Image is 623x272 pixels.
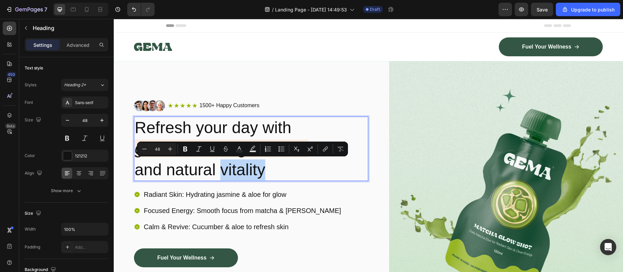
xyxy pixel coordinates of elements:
p: Fuel Your Wellness [408,25,458,32]
div: Beta [5,123,16,129]
p: Settings [33,41,52,49]
iframe: Design area [114,19,623,272]
p: Refresh your day with and natural vitality [21,98,254,161]
div: Open Intercom Messenger [600,239,616,255]
div: Color [25,153,35,159]
i: green matcha goodness [21,121,195,139]
div: Size [25,116,43,125]
button: Save [531,3,553,16]
div: Styles [25,82,36,88]
div: Editor contextual toolbar [137,142,348,156]
div: Undo/Redo [127,3,155,16]
span: Heading 2* [64,82,86,88]
h2: Rich Text Editor. Editing area: main [20,98,254,162]
p: Calm & Revive: Cucumber & aloe to refresh skin [30,204,227,212]
div: Sans-serif [75,100,107,106]
span: Landing Page - [DATE] 14:49:53 [275,6,347,13]
div: Upgrade to publish [562,6,615,13]
p: Radiant Skin: Hydrating jasmine & aloe for glow [30,171,227,180]
div: Align [25,169,44,178]
div: Padding [25,244,40,250]
button: 7 [3,3,50,16]
span: Draft [370,6,380,12]
a: Fuel Your Wellness [20,230,124,248]
div: Size [25,209,43,218]
button: Upgrade to publish [556,3,620,16]
div: 121212 [75,153,107,159]
p: 7 [44,5,47,13]
p: Fuel Your Wellness [44,236,93,243]
div: Width [25,226,36,232]
button: Heading 2* [61,79,108,91]
p: 1500+ Happy Customers [86,83,145,90]
div: Show more [51,187,82,194]
div: Add... [75,244,107,250]
div: 450 [6,72,16,77]
div: Text style [25,65,43,71]
div: Font [25,99,33,105]
button: Show more [25,185,108,197]
p: Heading [33,24,106,32]
p: Advanced [66,41,89,49]
p: Focused Energy: Smooth focus from matcha & [PERSON_NAME] [30,187,227,196]
span: / [272,6,274,13]
span: Save [537,7,548,12]
input: Auto [61,223,108,235]
img: gempages_432750572815254551-354b0b53-b64f-4e13-8666-ba9611805631.png [20,82,51,92]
